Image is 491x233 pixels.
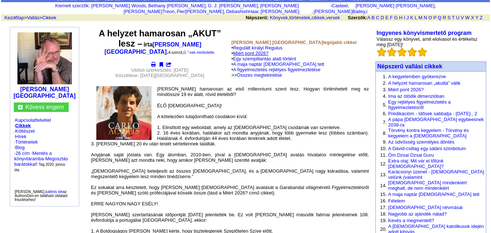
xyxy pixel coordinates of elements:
a: O [428,15,432,20]
a: [DEMOGRAPHIC_DATA] névmásai [388,205,463,210]
a: Összes megtekintése [237,72,282,78]
font: i [176,10,177,14]
font: F [390,15,393,20]
font: > [24,15,27,20]
font: írta [144,41,153,48]
a: Q [438,15,441,20]
font: Debashish [226,9,248,14]
a: Törvény kontra kegyelem - Törvény és kegyelem a [DEMOGRAPHIC_DATA] [388,128,469,138]
a: Kiemelt szerzők [55,3,89,8]
font: Kövess engem [25,104,64,110]
font: N [424,15,427,20]
a: G ”-nek minősítette. [184,51,216,55]
a: cikkek [311,15,325,20]
font: 19. [380,218,387,223]
a: A Dávid-csillag egy sátáni szimbólum [388,146,466,151]
font: [PERSON_NAME] [GEOGRAPHIC_DATA] [232,40,323,45]
a: W [465,15,470,20]
font: G. J. [208,3,218,8]
font: i [259,4,260,8]
font: 18. [380,211,387,217]
a: 26 cím [16,150,30,156]
font: „[DEMOGRAPHIC_DATA] beteljesíti az összes [DEMOGRAPHIC_DATA], és a [DEMOGRAPHIC_DATA] nagy kiárad... [91,168,369,179]
a: Félelem [388,198,405,204]
font: Tag 2020. június óta [14,162,65,172]
font: Ingyenes könyvismertető program [377,30,471,36]
a: i [366,9,367,14]
font: L [415,15,417,20]
a: R [443,15,446,20]
font: Népszerű: [246,15,269,20]
a: S [447,15,451,20]
font: Cikkek [15,123,31,128]
font: 1. Elindított egy weboldalt, amely az [DEMOGRAPHIC_DATA] csodáinak van szentelve. [157,125,341,130]
font: [PERSON_NAME] [355,3,394,8]
font: történetek [289,15,310,20]
a: [DEMOGRAPHIC_DATA] mindenkiért meghalt, de nem mindenkiért [388,180,467,191]
a: [PERSON_NAME] [185,9,224,14]
font: A pápa [DEMOGRAPHIC_DATA] egybeesnek 2038-ra [388,117,484,128]
a: Megosztás barátokkal! [14,156,68,167]
font: , [224,9,225,14]
font: i Dr. [349,4,355,8]
font: 9. [383,139,387,145]
font: 6. [383,111,387,116]
font: , [288,15,289,20]
font: Y [475,15,478,20]
a: G [394,15,398,20]
a: [PERSON_NAME] [314,9,353,14]
font: 5. [383,102,387,108]
font: · [44,156,45,161]
img: bigemptystars.png [377,47,386,57]
a: Blog [15,145,25,150]
font: Ima az ötödik dimenzióban [388,93,444,99]
font: 16. [380,198,387,204]
font: [PERSON_NAME] [124,9,162,14]
font: [PERSON_NAME] szertartásának időpontját [DATE] jelentették be. Ez volt [PERSON_NAME] második fati... [91,212,369,223]
a: Könyvek [270,15,288,20]
font: A kegyelemben gyökerezve [388,74,446,79]
font: 14. [380,183,387,188]
font: · [14,123,15,128]
a: -Casteel [330,3,347,8]
font: • [232,51,233,56]
font: Hírek [15,134,27,139]
a: A [367,15,370,20]
font: [PERSON_NAME] [261,9,299,14]
a: B [371,15,375,20]
font: · [37,161,39,167]
font: Egy rejtélyes figyelmeztetés a figyelmeztetésről [388,99,451,110]
font: i [260,10,261,14]
a: [PERSON_NAME] [260,3,301,8]
font: 2. 16 éves korában, halálakor azt mondta anyjának, hogy több gyermeke lesz (többes számban). Halá... [157,130,369,141]
a: I [404,15,405,20]
font: T [452,15,455,20]
font: , [258,9,260,14]
font: Cikkek [42,15,56,20]
font: , [325,15,326,20]
font: Z [480,15,483,20]
img: bigemptystars.png [407,47,417,57]
font: Történetek [15,139,38,145]
a: V [461,15,464,20]
img: bigemptystars.png [397,47,407,57]
a: A figyelmeztetés rejtélyes figyelmeztetése [233,67,321,72]
font: [PERSON_NAME] [GEOGRAPHIC_DATA]. [105,41,202,55]
font: Óm Dzsai Dzsai Guru [388,152,434,158]
a: A maja naptár [DEMOGRAPHIC_DATA] tett [233,61,324,67]
font: , [365,9,366,14]
a: P [433,15,436,20]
